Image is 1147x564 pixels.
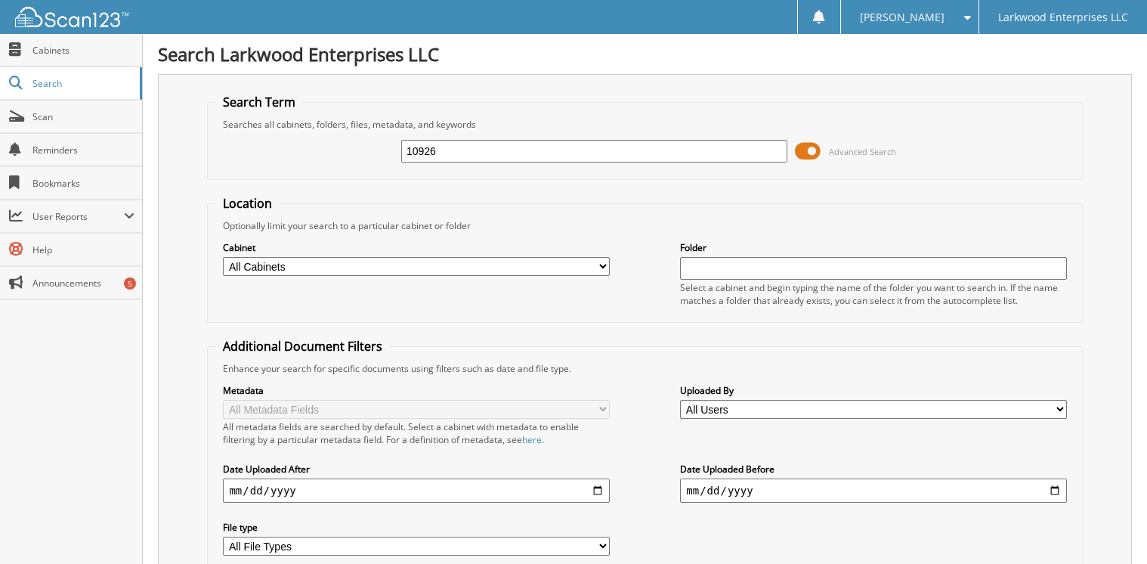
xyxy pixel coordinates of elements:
img: scan123-logo-white.svg [15,7,128,27]
legend: Location [215,195,280,212]
span: Scan [32,110,134,123]
span: Larkwood Enterprises LLC [998,13,1128,22]
span: Reminders [32,144,134,156]
input: end [680,479,1066,503]
span: Advanced Search [829,146,896,157]
a: here [522,433,542,446]
label: Date Uploaded Before [680,463,1066,476]
div: Select a cabinet and begin typing the name of the folder you want to search in. If the name match... [680,281,1066,307]
label: File type [223,521,609,534]
span: Cabinets [32,44,134,57]
span: [PERSON_NAME] [860,13,944,22]
label: Cabinet [223,241,609,254]
div: 5 [124,277,136,290]
span: Help [32,243,134,256]
span: Bookmarks [32,177,134,190]
label: Metadata [223,384,609,397]
legend: Additional Document Filters [215,338,390,355]
label: Folder [680,241,1066,254]
div: Searches all cabinets, folders, files, metadata, and keywords [215,118,1074,131]
label: Uploaded By [680,384,1066,397]
label: Date Uploaded After [223,463,609,476]
span: User Reports [32,210,124,223]
div: All metadata fields are searched by default. Select a cabinet with metadata to enable filtering b... [223,420,609,446]
span: Announcements [32,277,134,290]
div: Optionally limit your search to a particular cabinet or folder [215,219,1074,232]
iframe: Chat Widget [1071,491,1147,564]
input: start [223,479,609,503]
legend: Search Term [215,94,303,110]
h1: Search Larkwood Enterprises LLC [158,42,1132,67]
div: Enhance your search for specific documents using filters such as date and file type. [215,362,1074,375]
span: Search [32,77,132,90]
